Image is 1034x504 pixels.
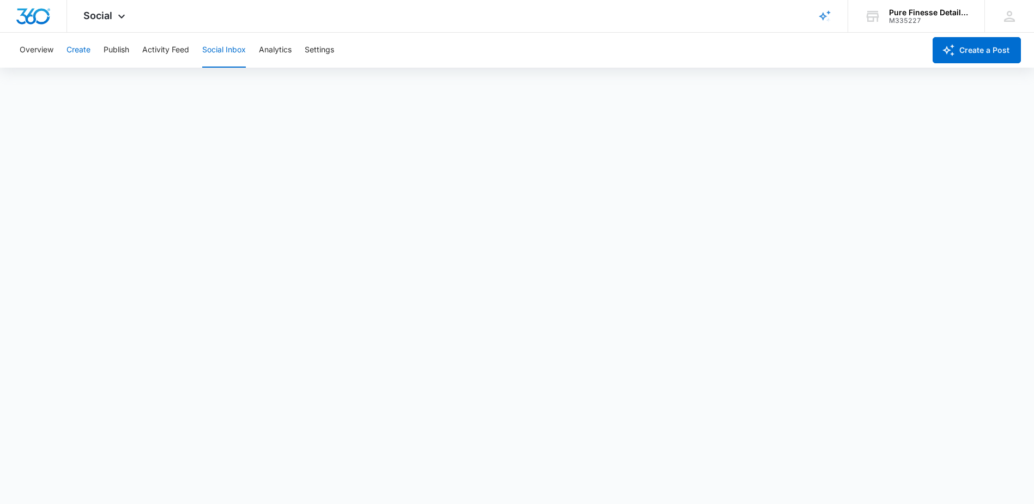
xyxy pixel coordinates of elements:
[933,37,1021,63] button: Create a Post
[66,33,90,68] button: Create
[142,33,189,68] button: Activity Feed
[83,10,112,21] span: Social
[104,33,129,68] button: Publish
[259,33,292,68] button: Analytics
[889,8,969,17] div: account name
[305,33,334,68] button: Settings
[202,33,246,68] button: Social Inbox
[20,33,53,68] button: Overview
[889,17,969,25] div: account id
